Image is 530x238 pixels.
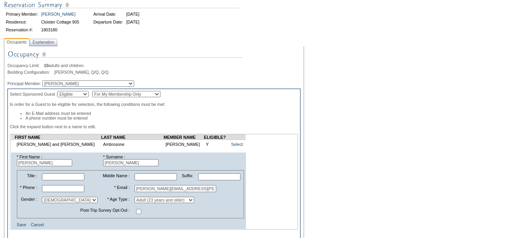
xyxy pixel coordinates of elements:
[18,183,39,194] td: * Phone :
[204,140,227,149] td: Y
[125,11,141,18] td: [DATE]
[5,11,39,18] td: Primary Member:
[7,49,243,63] img: Occupancy
[92,11,124,18] td: Arrival Date:
[101,140,164,149] td: Ambrosone
[164,135,204,140] td: MEMBER NAME
[180,171,195,182] td: Suffix:
[7,70,53,74] span: Bedding Configuration:
[5,38,28,46] span: Occupants
[31,222,44,227] a: Cancel
[25,116,298,120] li: A phone number must be entered
[204,135,227,140] td: ELIGIBLE?
[18,195,39,205] td: Gender :
[100,183,131,194] td: * Email :
[5,26,39,33] td: Reservation #:
[125,18,141,25] td: [DATE]
[100,171,131,182] td: Middle Name :
[231,142,243,147] a: Select
[100,195,131,205] td: * Age Type :
[54,70,109,74] span: [PERSON_NAME], Q/Q, Q/Q
[164,140,204,149] td: [PERSON_NAME]
[25,111,298,116] li: An E-Mail address must be entered
[41,12,76,16] a: [PERSON_NAME]
[40,18,80,25] td: Cloister Cottage 905
[15,153,101,168] td: * First Name :
[17,222,26,227] a: Save
[7,63,301,68] div: adults and children.
[7,63,43,68] span: Occupancy Limit:
[15,135,101,140] td: FIRST NAME
[44,63,49,68] span: 10
[101,135,164,140] td: LAST NAME
[7,81,41,86] span: Principal Member:
[40,26,80,33] td: 1803180
[18,206,132,217] td: Post-Trip Survey Opt-Out :
[15,140,101,149] td: [PERSON_NAME] and [PERSON_NAME]
[92,18,124,25] td: Departure Date:
[101,153,164,168] td: * Surname :
[31,38,56,46] span: Explanation
[18,171,39,182] td: Title :
[5,18,39,25] td: Residence:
